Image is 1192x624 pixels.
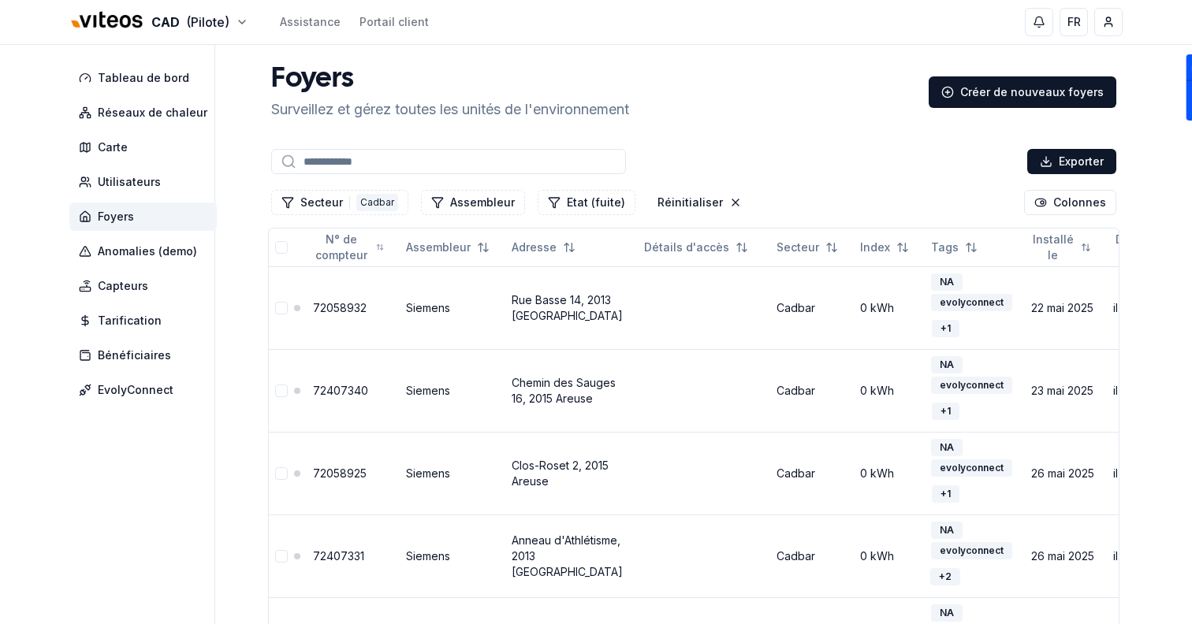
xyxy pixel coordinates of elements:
[1107,349,1188,432] td: il y a 56 ans
[1022,235,1101,260] button: Not sorted. Click to sort ascending.
[770,432,854,514] td: Cadbar
[69,168,223,196] a: Utilisateurs
[931,397,959,425] button: +1
[69,133,223,162] a: Carte
[313,466,367,480] a: 72058925
[275,241,288,254] button: Tout sélectionner
[512,293,623,322] a: Rue Basse 14, 2013 [GEOGRAPHIC_DATA]
[421,190,525,215] button: Filtrer les lignes
[635,235,758,260] button: Not sorted. Click to sort ascending.
[860,240,890,255] span: Index
[275,467,288,480] button: Sélectionner la ligne
[69,2,145,39] img: Viteos - CAD Logo
[98,382,173,398] span: EvolyConnect
[98,209,134,225] span: Foyers
[932,320,959,337] div: + 1
[304,235,393,260] button: Not sorted. Click to sort ascending.
[98,174,161,190] span: Utilisateurs
[1025,349,1107,432] td: 23 mai 2025
[931,294,1012,311] div: evolyconnect
[931,604,963,622] div: NA
[930,568,960,585] div: + 2
[502,235,585,260] button: Not sorted. Click to sort ascending.
[98,139,128,155] span: Carte
[1107,266,1188,349] td: il y a 56 ans
[98,278,148,294] span: Capteurs
[860,383,918,399] div: 0 kWh
[400,266,505,349] td: Siemens
[931,563,959,591] button: +2
[98,347,171,363] span: Bénéficiaires
[313,232,370,263] span: N° de compteur
[644,240,729,255] span: Détails d'accès
[512,533,623,578] a: Anneau d'Athlétisme, 2013 [GEOGRAPHIC_DATA]
[98,105,207,121] span: Réseaux de chaleur
[931,377,1012,394] div: evolyconnect
[69,272,223,300] a: Capteurs
[538,190,635,215] button: Filtrer les lignes
[313,549,364,563] a: 72407331
[400,514,505,597] td: Siemens
[1025,266,1107,349] td: 22 mai 2025
[98,313,162,329] span: Tarification
[922,235,987,260] button: Not sorted. Click to sort ascending.
[313,384,368,397] a: 72407340
[69,306,223,335] a: Tarification
[69,202,223,231] a: Foyers
[400,432,505,514] td: Siemens
[1027,149,1116,174] button: Exporter
[860,300,918,316] div: 0 kWh
[770,349,854,432] td: Cadbar
[69,98,223,127] a: Réseaux de chaleur
[397,235,499,260] button: Not sorted. Click to sort ascending.
[931,273,963,291] div: NA
[860,466,918,481] div: 0 kWh
[406,240,471,255] span: Assembleur
[929,76,1116,108] a: Créer de nouveaux foyers
[400,349,505,432] td: Siemens
[1107,514,1188,597] td: il y a 56 ans
[770,514,854,597] td: Cadbar
[932,485,959,503] div: + 1
[1107,432,1188,514] td: il y a 56 ans
[359,14,429,30] a: Portail client
[98,70,189,86] span: Tableau de bord
[931,542,1012,559] div: evolyconnect
[1025,514,1107,597] td: 26 mai 2025
[512,240,557,255] span: Adresse
[271,98,629,121] p: Surveillez et gérez toutes les unités de l'environnement
[777,240,819,255] span: Secteur
[69,64,223,92] a: Tableau de bord
[1031,232,1075,263] span: Installé le
[186,13,229,32] span: (Pilote)
[356,194,398,211] div: Cadbar
[280,14,341,30] a: Assistance
[1025,432,1107,514] td: 26 mai 2025
[1104,235,1182,260] button: Sorted ascending. Click to sort descending.
[931,522,963,539] div: NA
[648,190,751,215] button: Réinitialiser les filtres
[98,243,197,259] span: Anomalies (demo)
[69,237,223,266] a: Anomalies (demo)
[860,548,918,564] div: 0 kWh
[512,376,616,405] a: Chemin des Sauges 16, 2015 Areuse
[931,240,959,255] span: Tags
[1067,14,1081,30] span: FR
[931,439,963,456] div: NA
[931,314,959,343] button: +1
[69,6,248,39] button: CAD(Pilote)
[151,13,180,32] span: CAD
[931,356,963,373] div: NA
[512,459,609,488] a: Clos-Roset 2, 2015 Areuse
[271,64,629,95] h1: Foyers
[275,302,288,314] button: Sélectionner la ligne
[275,550,288,563] button: Sélectionner la ligne
[931,459,1012,477] div: evolyconnect
[932,403,959,420] div: + 1
[69,341,223,370] a: Bénéficiaires
[851,235,918,260] button: Not sorted. Click to sort ascending.
[1113,232,1158,263] span: Dernièr envoi
[271,190,408,215] button: Filtrer les lignes
[275,384,288,397] button: Sélectionner la ligne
